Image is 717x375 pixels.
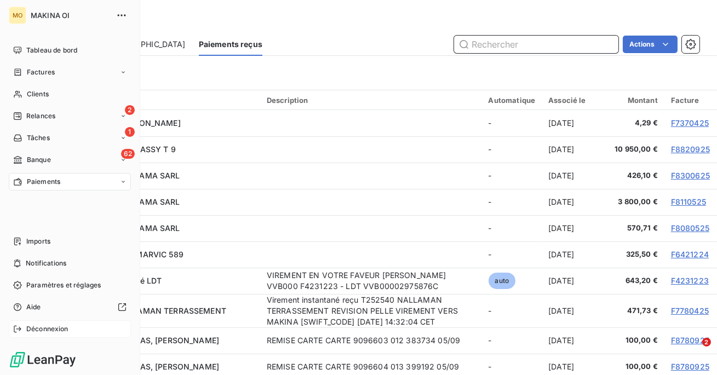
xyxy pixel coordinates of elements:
span: SAS CAS, [PERSON_NAME] [117,336,219,345]
span: GANGAMA SARL [117,171,180,180]
td: - [482,327,542,354]
span: SNC PASSY T 9 [117,145,176,154]
div: Automatique [489,96,536,105]
td: VIREMENT EN VOTRE FAVEUR [PERSON_NAME] VVB000 F4231223 - LDT VVB00002975876C [260,268,482,294]
span: 100,00 € [612,361,658,372]
span: Paiements reçus [199,39,262,50]
span: 325,50 € [612,249,658,260]
span: 426,10 € [612,170,658,181]
iframe: Intercom live chat [680,338,706,364]
td: [DATE] [542,189,605,215]
td: Virement instantané reçu T252540 NALLAMAN TERRASSEMENT REVISION PELLE VIREMENT VERS MAKINA [SWIFT... [260,294,482,327]
a: F8300625 [671,171,710,180]
span: Banque [27,155,51,165]
td: [DATE] [542,268,605,294]
span: Aide [26,302,41,312]
span: GANGAMA SARL [117,223,180,233]
span: SNC MARVIC 589 [117,250,183,259]
span: 643,20 € [612,275,658,286]
td: REMISE CARTE CARTE 9096603 012 383734 05/09 [260,327,482,354]
td: [DATE] [542,136,605,163]
a: F8110525 [671,197,706,206]
span: 471,73 € [612,305,658,316]
a: F8080525 [671,223,709,233]
a: Aide [9,298,131,316]
a: F7780425 [671,306,709,315]
span: 2 [125,105,135,115]
td: [DATE] [542,110,605,136]
span: SAS CAS, [PERSON_NAME] [117,362,219,371]
div: Facture [671,96,710,105]
td: [DATE] [542,241,605,268]
img: Logo LeanPay [9,351,77,368]
span: Notifications [26,258,66,268]
span: Tableau de bord [26,45,77,55]
a: F8780925 [671,336,709,345]
a: F6421224 [671,250,709,259]
div: Associé le [548,96,599,105]
span: Déconnexion [26,324,68,334]
span: Relances [26,111,55,121]
span: NALLAMAN TERRASSEMENT [117,306,226,315]
td: [DATE] [542,215,605,241]
a: F4231223 [671,276,709,285]
a: F8820925 [671,145,710,154]
span: Clients [27,89,49,99]
span: Imports [26,236,50,246]
td: - [482,294,542,327]
span: 4,29 € [612,118,658,129]
span: Factures [27,67,55,77]
span: 62 [121,149,135,159]
div: Description [267,96,475,105]
td: - [482,163,542,189]
span: 100,00 € [612,335,658,346]
td: [DATE] [542,163,605,189]
span: auto [489,273,516,289]
td: - [482,241,542,268]
td: - [482,110,542,136]
div: Client [117,96,254,105]
div: MO [9,7,26,24]
span: Paiements [27,177,60,187]
span: GANGAMA SARL [117,197,180,206]
span: 570,71 € [612,223,658,234]
span: MAKINA OI [31,11,110,20]
td: - [482,136,542,163]
td: - [482,189,542,215]
td: [DATE] [542,327,605,354]
span: Tâches [27,133,50,143]
td: - [482,215,542,241]
span: 2 [702,338,711,347]
a: F8780925 [671,362,709,371]
button: Actions [623,36,678,53]
span: 3 800,00 € [612,197,658,207]
div: Montant [612,96,658,105]
span: [PERSON_NAME] [117,118,181,128]
td: [DATE] [542,294,605,327]
input: Rechercher [454,36,618,53]
span: Paramètres et réglages [26,280,101,290]
span: 1 [125,127,135,137]
a: F7370425 [671,118,709,128]
span: 10 950,00 € [612,144,658,155]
